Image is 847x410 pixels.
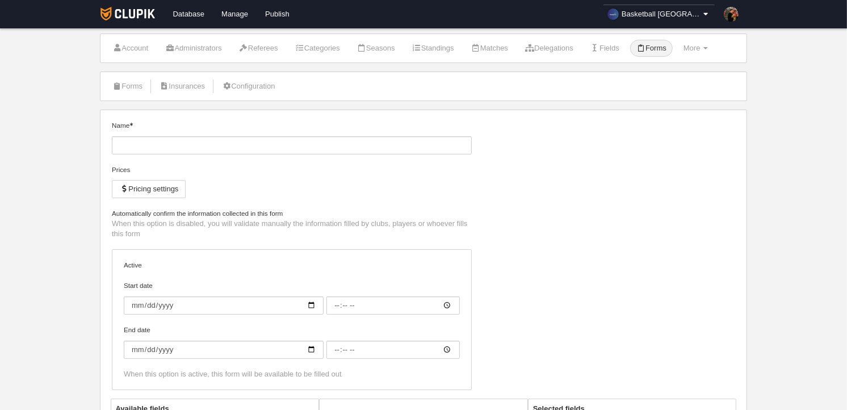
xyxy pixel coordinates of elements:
a: Administrators [159,40,228,57]
a: Seasons [351,40,401,57]
a: Fields [584,40,626,57]
a: Insurances [153,78,211,95]
input: Start date [124,296,324,315]
label: Active [124,260,460,270]
label: Name [112,120,472,154]
i: Mandatory [129,123,133,126]
p: When this option is disabled, you will validate manually the information filled by clubs, players... [112,219,472,239]
a: Forms [630,40,673,57]
button: Pricing settings [112,180,186,198]
div: When this option is active, this form will be available to be filled out [124,369,460,379]
label: Automatically confirm the information collected in this form [112,208,472,219]
div: Prices [112,165,472,175]
a: Matches [465,40,514,57]
input: Start date [326,296,460,315]
img: Clupik [100,7,156,20]
input: End date [124,341,324,359]
input: Name [112,136,472,154]
a: Configuration [216,78,282,95]
label: Start date [124,281,460,315]
span: More [684,44,701,52]
a: More [677,40,714,57]
label: End date [124,325,460,359]
a: Referees [233,40,284,57]
a: Categories [289,40,346,57]
a: Delegations [519,40,580,57]
img: Pa7qpGGeTgmA.30x30.jpg [724,7,739,22]
img: OaoeUhFU91XK.30x30.jpg [607,9,619,20]
a: Account [106,40,154,57]
span: Basketball [GEOGRAPHIC_DATA] [622,9,701,20]
a: Basketball [GEOGRAPHIC_DATA] [603,5,715,24]
input: End date [326,341,460,359]
a: Standings [406,40,460,57]
a: Forms [106,78,149,95]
